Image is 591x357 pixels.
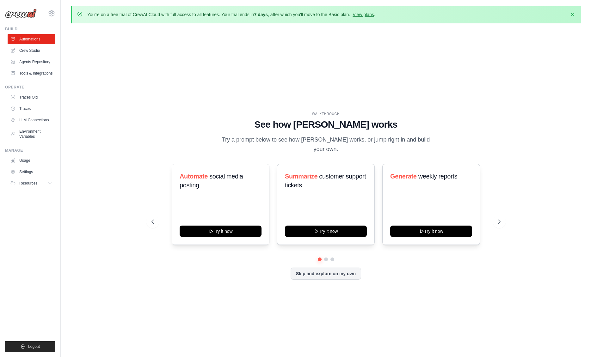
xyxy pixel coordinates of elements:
[418,173,457,180] span: weekly reports
[285,173,366,189] span: customer support tickets
[285,173,317,180] span: Summarize
[8,92,55,102] a: Traces Old
[8,104,55,114] a: Traces
[390,226,472,237] button: Try it now
[220,135,432,154] p: Try a prompt below to see how [PERSON_NAME] works, or jump right in and build your own.
[8,34,55,44] a: Automations
[28,344,40,349] span: Logout
[180,173,208,180] span: Automate
[254,12,268,17] strong: 7 days
[87,11,375,18] p: You're on a free trial of CrewAI Cloud with full access to all features. Your trial ends in , aft...
[8,178,55,188] button: Resources
[5,85,55,90] div: Operate
[5,148,55,153] div: Manage
[19,181,37,186] span: Resources
[8,167,55,177] a: Settings
[180,173,243,189] span: social media posting
[8,57,55,67] a: Agents Repository
[180,226,262,237] button: Try it now
[353,12,374,17] a: View plans
[285,226,367,237] button: Try it now
[8,68,55,78] a: Tools & Integrations
[291,268,361,280] button: Skip and explore on my own
[8,115,55,125] a: LLM Connections
[8,155,55,166] a: Usage
[151,112,501,116] div: WALKTHROUGH
[5,27,55,32] div: Build
[8,45,55,56] a: Crew Studio
[5,341,55,352] button: Logout
[8,126,55,142] a: Environment Variables
[390,173,417,180] span: Generate
[5,9,37,18] img: Logo
[151,119,501,130] h1: See how [PERSON_NAME] works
